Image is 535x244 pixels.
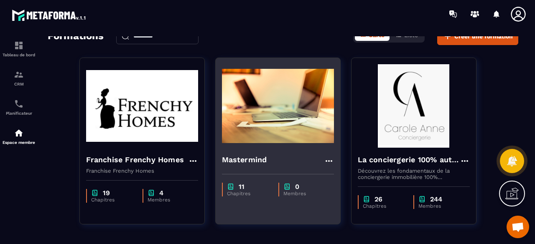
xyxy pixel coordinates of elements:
[283,191,326,196] p: Membres
[2,82,36,86] p: CRM
[2,63,36,93] a: formationformationCRM
[351,58,487,235] a: formation-backgroundLa conciergerie 100% automatiséeDécouvrez les fondamentaux de la conciergerie...
[159,189,163,197] p: 4
[14,40,24,50] img: formation
[222,154,267,166] h4: Mastermind
[2,53,36,57] p: Tableau de bord
[86,64,198,148] img: formation-background
[430,195,442,203] p: 244
[14,128,24,138] img: automations
[227,183,234,191] img: chapter
[437,28,518,45] button: Créer une formation
[358,154,460,166] h4: La conciergerie 100% automatisée
[86,168,198,174] p: Franchise Frenchy Homes
[148,197,190,203] p: Membres
[86,154,184,166] h4: Franchise Frenchy Homes
[227,191,270,196] p: Chapitres
[48,28,104,45] h2: Formations
[2,34,36,63] a: formationformationTableau de bord
[239,183,245,191] p: 11
[418,203,461,209] p: Membres
[148,189,155,197] img: chapter
[507,216,529,238] a: Ouvrir le chat
[2,122,36,151] a: automationsautomationsEspace membre
[363,195,370,203] img: chapter
[14,70,24,80] img: formation
[91,189,99,197] img: chapter
[2,111,36,116] p: Planificateur
[363,203,405,209] p: Chapitres
[215,58,351,235] a: formation-backgroundMastermindchapter11Chapitreschapter0Membres
[12,8,87,23] img: logo
[103,189,110,197] p: 19
[454,32,513,40] span: Créer une formation
[14,99,24,109] img: scheduler
[91,197,134,203] p: Chapitres
[2,140,36,145] p: Espace membre
[2,93,36,122] a: schedulerschedulerPlanificateur
[358,168,470,180] p: Découvrez les fondamentaux de la conciergerie immobilière 100% automatisée. Cette formation est c...
[295,183,299,191] p: 0
[358,64,470,148] img: formation-background
[79,58,215,235] a: formation-backgroundFranchise Frenchy HomesFranchise Frenchy Homeschapter19Chapitreschapter4Membres
[222,64,334,148] img: formation-background
[418,195,426,203] img: chapter
[374,195,382,203] p: 26
[283,183,291,191] img: chapter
